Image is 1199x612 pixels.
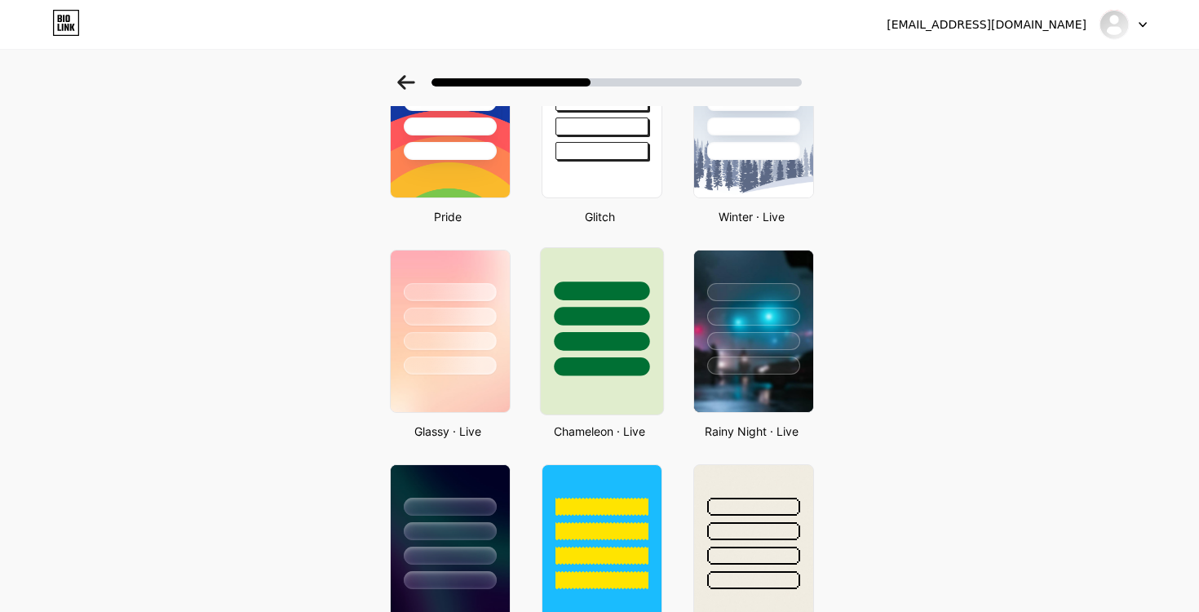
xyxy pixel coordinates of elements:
div: Rainy Night · Live [688,423,814,440]
div: Glitch [537,208,662,225]
div: Glassy · Live [385,423,511,440]
div: Winter · Live [688,208,814,225]
div: [EMAIL_ADDRESS][DOMAIN_NAME] [887,16,1086,33]
div: Chameleon · Live [537,423,662,440]
div: Pride [385,208,511,225]
img: Margaret White [1099,9,1130,40]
